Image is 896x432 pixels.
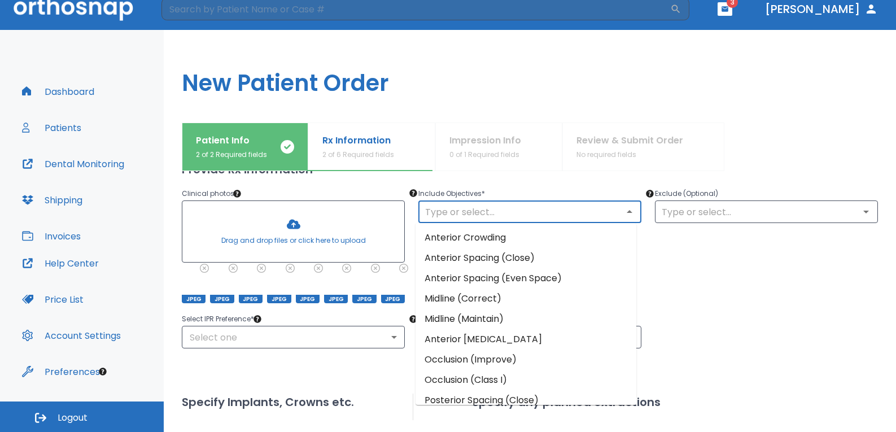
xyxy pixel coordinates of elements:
[58,412,88,424] span: Logout
[182,187,405,200] p: Clinical photos *
[267,295,291,303] span: JPEG
[196,134,267,147] p: Patient Info
[322,150,394,160] p: 2 of 6 Required fields
[182,312,405,326] p: Select IPR Preference *
[658,204,875,220] input: Type or select...
[15,78,101,105] button: Dashboard
[408,188,418,198] div: Tooltip anchor
[15,114,88,141] button: Patients
[182,394,354,411] h2: Specify Implants, Crowns etc.
[416,248,636,268] li: Anterior Spacing (Close)
[15,286,90,313] button: Price List
[416,289,636,309] li: Midline (Correct)
[422,204,638,220] input: Type or select...
[98,366,108,377] div: Tooltip anchor
[15,222,88,250] button: Invoices
[416,228,636,248] li: Anterior Crowding
[352,295,376,303] span: JPEG
[655,187,878,200] p: Exclude (Optional)
[381,295,405,303] span: JPEG
[645,189,655,199] div: Tooltip anchor
[408,314,418,324] div: Tooltip anchor
[210,295,234,303] span: JPEG
[164,30,896,123] h1: New Patient Order
[232,189,242,199] div: Tooltip anchor
[182,326,405,348] div: Select one
[296,295,320,303] span: JPEG
[416,390,636,411] li: Posterior Spacing (Close)
[322,134,394,147] p: Rx Information
[416,309,636,329] li: Midline (Maintain)
[15,250,106,277] button: Help Center
[182,295,206,303] span: JPEG
[15,322,128,349] button: Account Settings
[196,150,267,160] p: 2 of 2 Required fields
[252,314,263,324] div: Tooltip anchor
[416,329,636,350] li: Anterior [MEDICAL_DATA]
[858,204,874,220] button: Open
[418,187,641,200] p: Include Objectives *
[416,268,636,289] li: Anterior Spacing (Even Space)
[324,295,348,303] span: JPEG
[239,295,263,303] span: JPEG
[15,150,131,177] button: Dental Monitoring
[416,350,636,370] li: Occlusion (Improve)
[15,186,89,213] button: Shipping
[15,358,107,385] button: Preferences
[622,204,637,220] button: Close
[416,370,636,390] li: Occlusion (Class I)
